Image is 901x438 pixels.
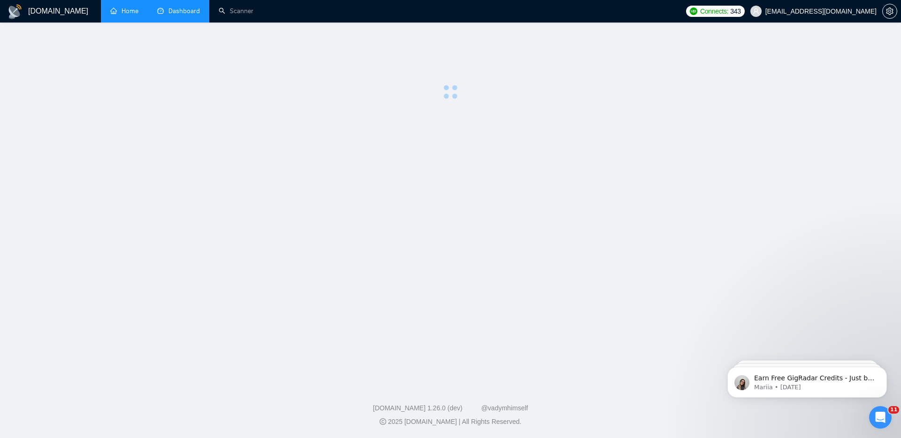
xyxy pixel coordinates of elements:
[380,418,386,425] span: copyright
[690,8,697,15] img: upwork-logo.png
[713,347,901,413] iframe: Intercom notifications message
[888,406,899,414] span: 11
[882,4,897,19] button: setting
[168,7,200,15] span: Dashboard
[869,406,892,429] iframe: Intercom live chat
[8,417,893,427] div: 2025 [DOMAIN_NAME] | All Rights Reserved.
[373,404,463,412] a: [DOMAIN_NAME] 1.26.0 (dev)
[219,7,253,15] a: searchScanner
[700,6,728,16] span: Connects:
[8,4,23,19] img: logo
[753,8,759,15] span: user
[157,8,164,14] span: dashboard
[882,8,897,15] a: setting
[730,6,741,16] span: 343
[481,404,528,412] a: @vadymhimself
[110,7,138,15] a: homeHome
